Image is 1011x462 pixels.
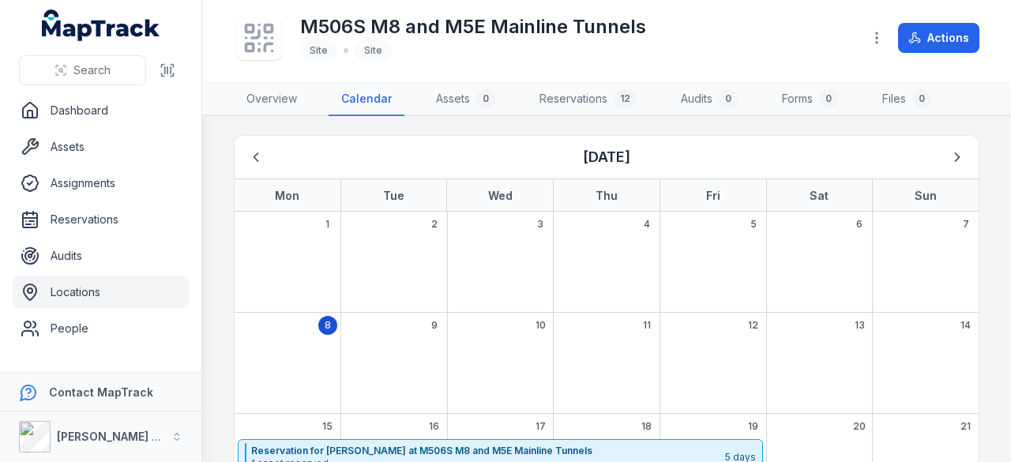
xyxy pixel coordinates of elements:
[643,319,651,332] span: 11
[241,142,271,172] button: Previous
[488,189,513,202] strong: Wed
[942,142,972,172] button: Next
[42,9,160,41] a: MapTrack
[596,189,618,202] strong: Thu
[769,83,851,116] a: Forms0
[73,62,111,78] span: Search
[706,189,720,202] strong: Fri
[429,420,439,433] span: 16
[431,319,438,332] span: 9
[748,319,758,332] span: 12
[748,420,758,433] span: 19
[300,14,646,39] h1: M506S M8 and M5E Mainline Tunnels
[960,420,971,433] span: 21
[915,189,937,202] strong: Sun
[644,218,650,231] span: 4
[383,189,404,202] strong: Tue
[13,131,189,163] a: Assets
[234,83,310,116] a: Overview
[13,167,189,199] a: Assignments
[819,89,838,108] div: 0
[325,218,329,231] span: 1
[668,83,750,116] a: Audits0
[19,55,146,85] button: Search
[476,89,495,108] div: 0
[898,23,979,53] button: Actions
[856,218,863,231] span: 6
[870,83,944,116] a: Files0
[322,420,333,433] span: 15
[719,89,738,108] div: 0
[853,420,866,433] span: 20
[810,189,829,202] strong: Sat
[13,276,189,308] a: Locations
[963,218,969,231] span: 7
[13,204,189,235] a: Reservations
[423,83,508,116] a: Assets0
[329,83,404,116] a: Calendar
[275,189,299,202] strong: Mon
[614,89,637,108] div: 12
[960,319,971,332] span: 14
[13,313,189,344] a: People
[251,445,723,457] strong: Reservation for [PERSON_NAME] at M506S M8 and M5E Mainline Tunnels
[912,89,931,108] div: 0
[536,319,546,332] span: 10
[855,319,865,332] span: 13
[325,319,331,332] span: 8
[355,39,392,62] div: Site
[49,385,153,399] strong: Contact MapTrack
[750,218,757,231] span: 5
[13,95,189,126] a: Dashboard
[537,218,543,231] span: 3
[57,430,186,443] strong: [PERSON_NAME] Group
[583,146,630,168] h3: [DATE]
[13,240,189,272] a: Audits
[310,44,328,56] span: Site
[431,218,438,231] span: 2
[536,420,546,433] span: 17
[641,420,652,433] span: 18
[527,83,649,116] a: Reservations12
